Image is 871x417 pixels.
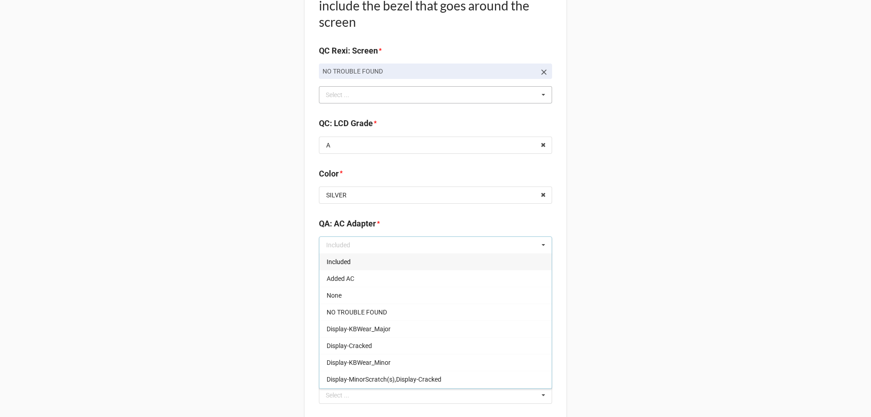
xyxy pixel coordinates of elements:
label: QC Rexi: Screen [319,44,378,57]
p: NO TROUBLE FOUND [323,67,536,76]
span: NO TROUBLE FOUND [327,309,387,316]
label: QC: LCD Grade [319,117,373,130]
span: Display-KBWear_Minor [327,359,391,366]
span: Display-Cracked [327,342,372,349]
div: Select ... [323,390,362,400]
label: QA: AC Adapter [319,217,376,230]
span: None [327,292,342,299]
div: SILVER [326,192,347,198]
span: Added AC [327,275,354,282]
div: A [326,142,330,148]
span: Display-KBWear_Major [327,325,391,333]
span: Display-MinorScratch(s),Display-Cracked [327,376,441,383]
div: Select ... [323,90,362,100]
label: Color [319,167,339,180]
span: Included [327,258,351,265]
